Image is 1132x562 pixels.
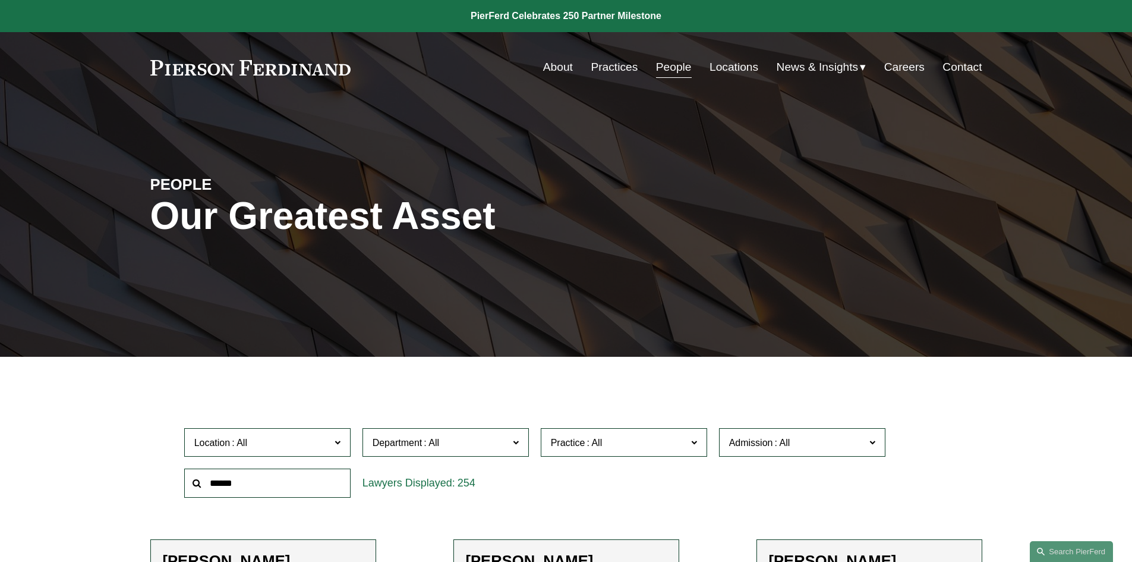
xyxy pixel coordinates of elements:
span: Practice [551,438,585,448]
a: Practices [591,56,638,79]
span: Department [373,438,422,448]
span: Admission [729,438,773,448]
a: About [543,56,573,79]
a: People [656,56,692,79]
a: Contact [942,56,982,79]
a: Locations [710,56,758,79]
span: News & Insights [777,57,859,78]
a: Careers [884,56,925,79]
a: folder dropdown [777,56,866,79]
h4: PEOPLE [150,175,358,194]
h1: Our Greatest Asset [150,194,705,238]
span: Location [194,438,231,448]
span: 254 [458,477,475,489]
a: Search this site [1030,541,1113,562]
